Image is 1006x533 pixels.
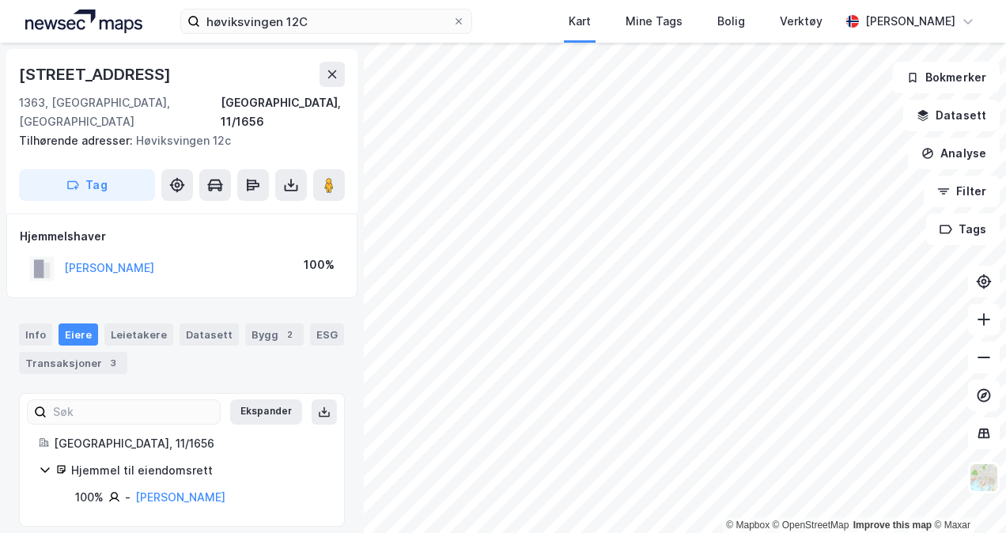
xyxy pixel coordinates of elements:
div: Bygg [245,323,304,346]
a: OpenStreetMap [773,520,849,531]
div: 1363, [GEOGRAPHIC_DATA], [GEOGRAPHIC_DATA] [19,93,221,131]
button: Tags [926,214,1000,245]
div: Datasett [180,323,239,346]
a: Mapbox [726,520,770,531]
button: Analyse [908,138,1000,169]
img: logo.a4113a55bc3d86da70a041830d287a7e.svg [25,9,142,33]
button: Datasett [903,100,1000,131]
div: Kontrollprogram for chat [927,457,1006,533]
div: - [125,488,130,507]
div: 100% [304,255,335,274]
div: Info [19,323,52,346]
a: [PERSON_NAME] [135,490,225,504]
div: Transaksjoner [19,352,127,374]
div: ESG [310,323,344,346]
a: Improve this map [853,520,932,531]
div: Kart [569,12,591,31]
button: Tag [19,169,155,201]
div: [PERSON_NAME] [865,12,955,31]
button: Ekspander [230,399,302,425]
button: Filter [924,176,1000,207]
div: Høviksvingen 12c [19,131,332,150]
iframe: Chat Widget [927,457,1006,533]
div: Hjemmel til eiendomsrett [71,461,325,480]
div: [GEOGRAPHIC_DATA], 11/1656 [221,93,345,131]
div: Verktøy [780,12,823,31]
div: Bolig [717,12,745,31]
div: Leietakere [104,323,173,346]
div: [STREET_ADDRESS] [19,62,174,87]
div: 3 [105,355,121,371]
div: Mine Tags [626,12,683,31]
div: Eiere [59,323,98,346]
span: Tilhørende adresser: [19,134,136,147]
div: Hjemmelshaver [20,227,344,246]
div: [GEOGRAPHIC_DATA], 11/1656 [54,434,325,453]
input: Søk på adresse, matrikkel, gårdeiere, leietakere eller personer [200,9,452,33]
div: 2 [282,327,297,342]
div: 100% [75,488,104,507]
button: Bokmerker [893,62,1000,93]
input: Søk [47,400,220,424]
